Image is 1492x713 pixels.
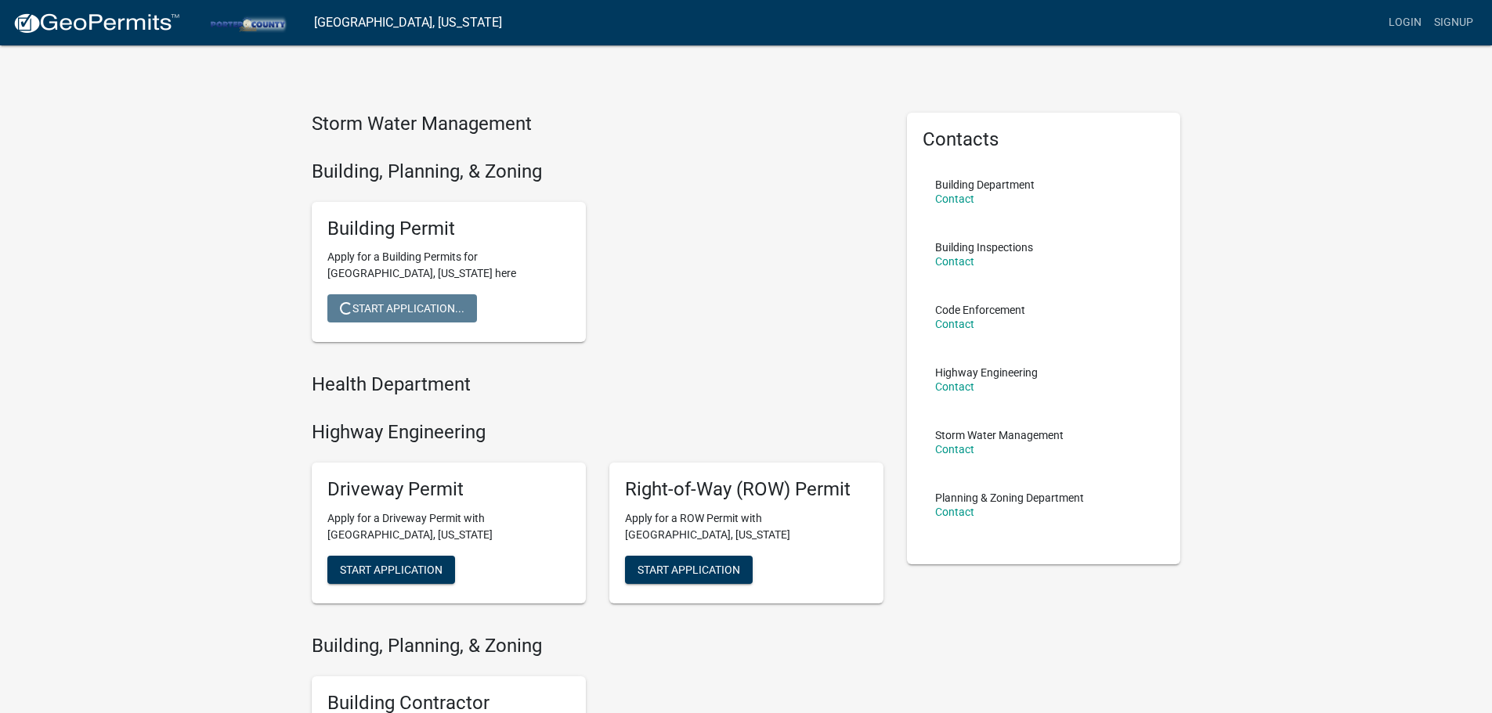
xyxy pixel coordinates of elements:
[935,255,974,268] a: Contact
[314,9,502,36] a: [GEOGRAPHIC_DATA], [US_STATE]
[327,294,477,322] button: Start Application...
[327,218,570,240] h5: Building Permit
[625,510,868,543] p: Apply for a ROW Permit with [GEOGRAPHIC_DATA], [US_STATE]
[935,179,1035,190] p: Building Department
[312,160,883,183] h4: Building, Planning, & Zoning
[935,506,974,518] a: Contact
[327,556,455,584] button: Start Application
[625,478,868,501] h5: Right-of-Way (ROW) Permit
[327,249,570,282] p: Apply for a Building Permits for [GEOGRAPHIC_DATA], [US_STATE] here
[1428,8,1479,38] a: Signup
[935,443,974,456] a: Contact
[327,478,570,501] h5: Driveway Permit
[1382,8,1428,38] a: Login
[193,12,302,33] img: Porter County, Indiana
[935,193,974,205] a: Contact
[312,635,883,657] h4: Building, Planning, & Zoning
[312,113,883,135] h4: Storm Water Management
[935,492,1084,503] p: Planning & Zoning Department
[340,563,443,575] span: Start Application
[935,380,974,393] a: Contact
[312,421,883,444] h4: Highway Engineering
[935,318,974,330] a: Contact
[935,304,1025,315] p: Code Enforcement
[625,556,753,584] button: Start Application
[638,563,740,575] span: Start Application
[935,242,1033,253] p: Building Inspections
[923,128,1165,151] h5: Contacts
[312,373,883,396] h4: Health Department
[935,367,1038,378] p: Highway Engineering
[327,510,570,543] p: Apply for a Driveway Permit with [GEOGRAPHIC_DATA], [US_STATE]
[935,430,1064,441] p: Storm Water Management
[340,302,464,315] span: Start Application...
